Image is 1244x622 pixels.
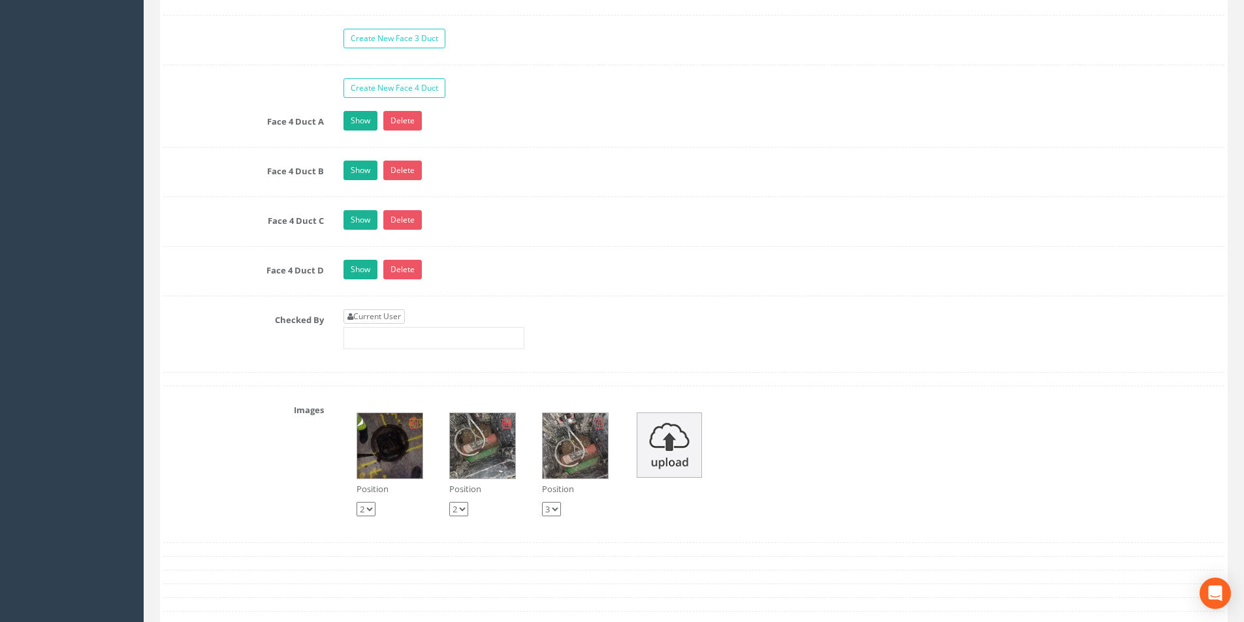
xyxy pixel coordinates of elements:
a: Delete [383,260,422,279]
a: Show [343,111,377,131]
label: Checked By [153,309,334,326]
p: Position [542,483,609,495]
a: Delete [383,210,422,230]
label: Images [153,399,334,416]
a: Show [343,161,377,180]
img: 20675837-6821-fa5f-ca33-253bb1228ac0_35cf3b36-3c88-f87e-115a-da098ab29e4a_thumb.jpg [543,413,608,478]
a: Current User [343,309,405,324]
img: 20675837-6821-fa5f-ca33-253bb1228ac0_a257f346-c655-2fcb-b044-e637ff3bf206_thumb.jpg [357,413,423,478]
label: Face 4 Duct D [153,260,334,277]
label: Face 4 Duct B [153,161,334,178]
a: Show [343,210,377,230]
label: Face 4 Duct C [153,210,334,227]
div: Open Intercom Messenger [1200,578,1231,609]
a: Show [343,260,377,279]
img: upload_icon.png [637,412,702,478]
a: Create New Face 3 Duct [343,29,445,48]
a: Delete [383,161,422,180]
p: Position [449,483,516,495]
p: Position [357,483,423,495]
a: Create New Face 4 Duct [343,78,445,98]
a: Delete [383,111,422,131]
img: 20675837-6821-fa5f-ca33-253bb1228ac0_7f001421-d24b-5529-b49e-db859bf554da_thumb.jpg [450,413,515,478]
label: Face 4 Duct A [153,111,334,128]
